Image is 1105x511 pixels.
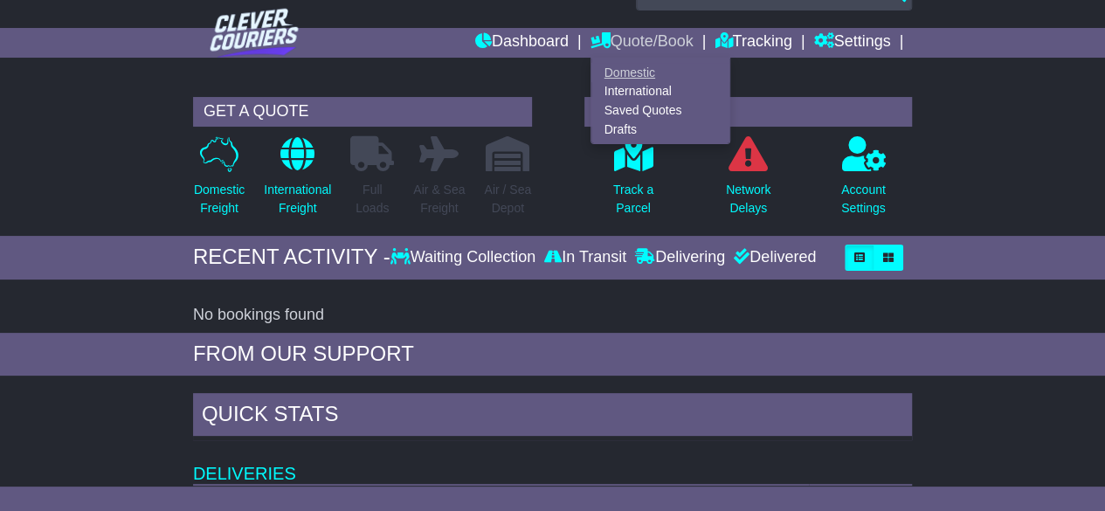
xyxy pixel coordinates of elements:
div: GET A QUOTE [193,97,532,127]
a: AccountSettings [840,135,887,227]
a: InternationalFreight [263,135,332,227]
a: Drafts [591,120,729,139]
a: Quote/Book [590,28,694,58]
p: Air & Sea Freight [413,181,465,218]
p: Track a Parcel [613,181,653,218]
a: Settings [813,28,890,58]
div: Quote/Book [590,58,730,144]
p: Full Loads [350,181,394,218]
div: QUICK ACTIONS [584,97,912,127]
p: International Freight [264,181,331,218]
div: In Transit [540,248,631,267]
a: Dashboard [475,28,569,58]
a: NetworkDelays [725,135,771,227]
div: Waiting Collection [390,248,540,267]
a: International [591,82,729,101]
p: Account Settings [841,181,886,218]
a: Track aParcel [612,135,654,227]
div: Delivering [631,248,729,267]
div: No bookings found [193,306,912,325]
td: Deliveries [193,440,912,485]
a: Saved Quotes [591,101,729,121]
div: Delivered [729,248,816,267]
p: Domestic Freight [194,181,245,218]
p: Air / Sea Depot [484,181,531,218]
div: RECENT ACTIVITY - [193,245,390,270]
a: Tracking [715,28,791,58]
div: Quick Stats [193,393,912,440]
p: Network Delays [726,181,770,218]
td: Waiting Collection [193,485,809,505]
a: Domestic [591,63,729,82]
a: DomesticFreight [193,135,245,227]
div: FROM OUR SUPPORT [193,342,912,367]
